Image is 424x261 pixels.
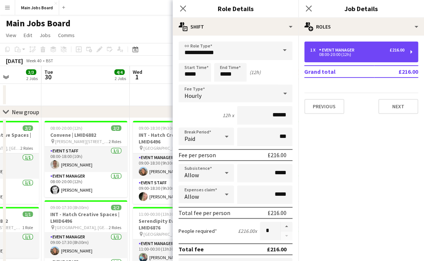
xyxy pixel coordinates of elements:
label: People required [179,228,217,234]
h3: INT - Hatch Creative Spaces | LMID6496 [44,211,127,224]
span: 30 [43,73,53,81]
h1: Main Jobs Board [6,18,71,29]
a: Comms [55,30,78,40]
span: 2/2 [111,205,121,210]
button: Main Jobs Board [15,0,59,15]
h3: Convene | LMID6882 [44,132,127,138]
div: £216.00 [268,209,286,217]
span: 2 Roles [20,145,33,151]
span: 09:00-18:30 (9h30m) [139,125,177,131]
div: BST [46,58,53,63]
div: New group [12,108,39,116]
span: Comms [58,32,75,39]
span: [GEOGRAPHIC_DATA] [143,231,184,237]
div: Total fee [179,245,204,253]
span: Jobs [40,32,51,39]
h3: INT - Hatch Creative Spaces | LMID6496 [133,132,216,145]
span: 08:00-20:00 (12h) [50,125,82,131]
span: Wed [133,69,142,75]
span: View [6,32,16,39]
span: 4/4 [114,69,125,75]
app-card-role: Event Manager1/109:00-17:30 (8h30m)[PERSON_NAME] [44,233,127,258]
span: 1 Role [22,225,33,230]
span: 2 Roles [109,139,121,144]
a: Edit [21,30,35,40]
div: 12h x [223,112,234,119]
div: £216.00 [390,47,404,53]
h3: Serendipity Events | LMID6876 [133,218,216,231]
div: Roles [298,18,424,36]
span: 2 Roles [109,225,121,230]
div: £216.00 [267,245,286,253]
div: 08:00-20:00 (12h) [310,53,404,56]
div: 2 Jobs [115,76,126,81]
span: Allow [184,171,199,179]
span: Tue [44,69,53,75]
span: Hourly [184,92,201,99]
app-card-role: Event Manager1/109:00-18:30 (9h30m)[PERSON_NAME] [133,153,216,179]
div: [DATE] [6,57,23,65]
app-card-role: Event Staff1/109:00-18:30 (9h30m)[PERSON_NAME] [133,179,216,204]
span: Edit [24,32,32,39]
span: 1 [132,73,142,81]
div: (12h) [250,69,261,76]
span: 3/3 [26,69,36,75]
div: Shift [173,18,298,36]
span: 2/2 [111,125,121,131]
span: [PERSON_NAME][STREET_ADDRESS] [55,139,109,144]
span: Allow [184,193,199,200]
app-job-card: 08:00-20:00 (12h)2/2Convene | LMID6882 [PERSON_NAME][STREET_ADDRESS]2 RolesEvent Staff1/108:00-18... [44,121,127,197]
span: [GEOGRAPHIC_DATA], [GEOGRAPHIC_DATA] [55,225,109,230]
td: £216.00 [374,66,418,77]
h3: Role Details [173,4,298,13]
a: View [3,30,19,40]
div: 2 Jobs [26,76,38,81]
span: Paid [184,135,195,142]
div: £216.00 x [238,228,257,234]
button: Previous [304,99,344,114]
div: 1 x [310,47,319,53]
app-card-role: Event Staff1/108:00-18:00 (10h)[PERSON_NAME] [44,147,127,172]
span: Week 40 [24,58,43,63]
span: 09:00-17:30 (8h30m) [50,205,89,210]
td: Grand total [304,66,374,77]
span: 1/1 [23,211,33,217]
button: Increase [281,222,292,231]
h3: Job Details [298,4,424,13]
div: Fee per person [179,151,216,159]
div: Total fee per person [179,209,230,217]
a: Jobs [37,30,54,40]
span: [GEOGRAPHIC_DATA], [GEOGRAPHIC_DATA] [143,145,197,151]
app-card-role: Event Manager1/108:00-20:00 (12h)[PERSON_NAME] [44,172,127,197]
button: Next [378,99,418,114]
span: 11:00-00:30 (13h30m) (Thu) [139,211,191,217]
div: £216.00 [268,151,286,159]
span: 2/2 [23,125,33,131]
div: Event Manager [319,47,357,53]
app-job-card: 09:00-18:30 (9h30m)2/2INT - Hatch Creative Spaces | LMID6496 [GEOGRAPHIC_DATA], [GEOGRAPHIC_DATA]... [133,121,216,204]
